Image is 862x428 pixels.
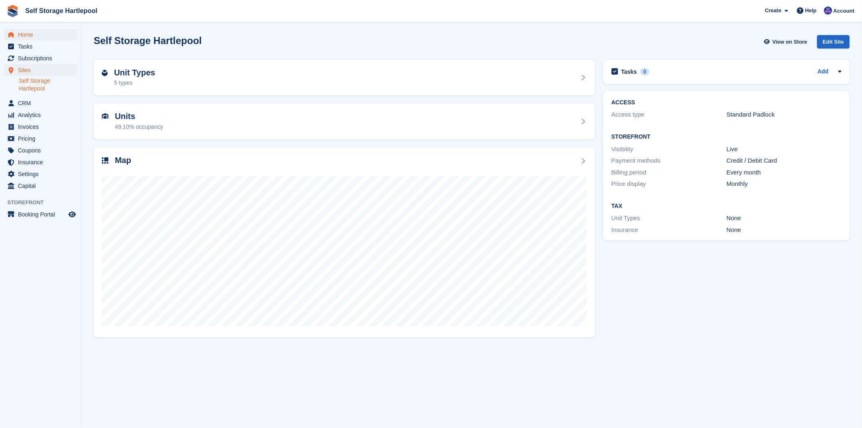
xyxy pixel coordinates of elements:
div: Insurance [611,225,727,235]
span: View on Store [772,38,807,46]
span: Insurance [18,157,67,168]
h2: Storefront [611,134,842,140]
div: 0 [640,68,650,75]
span: Subscriptions [18,53,67,64]
span: Pricing [18,133,67,144]
div: Monthly [727,179,842,189]
h2: Unit Types [114,68,155,77]
a: Map [94,148,595,338]
h2: Self Storage Hartlepool [94,35,202,46]
span: Create [765,7,781,15]
a: Units 49.10% occupancy [94,104,595,139]
a: menu [4,121,77,132]
h2: Tax [611,203,842,210]
a: menu [4,157,77,168]
img: Sean Wood [824,7,832,15]
a: Preview store [67,210,77,219]
a: Edit Site [817,35,850,52]
a: menu [4,29,77,40]
div: Credit / Debit Card [727,156,842,165]
span: Settings [18,168,67,180]
div: Visibility [611,145,727,154]
div: Edit Site [817,35,850,49]
span: Home [18,29,67,40]
a: menu [4,109,77,121]
span: Help [805,7,817,15]
span: Coupons [18,145,67,156]
div: Live [727,145,842,154]
img: stora-icon-8386f47178a22dfd0bd8f6a31ec36ba5ce8667c1dd55bd0f319d3a0aa187defe.svg [7,5,19,17]
a: menu [4,180,77,192]
span: Sites [18,64,67,76]
a: Add [818,67,829,77]
div: 5 types [114,79,155,87]
img: unit-icn-7be61d7bf1b0ce9d3e12c5938cc71ed9869f7b940bace4675aadf7bd6d80202e.svg [102,113,108,119]
div: Price display [611,179,727,189]
a: menu [4,97,77,109]
a: Unit Types 5 types [94,60,595,96]
div: Billing period [611,168,727,177]
h2: ACCESS [611,99,842,106]
div: None [727,225,842,235]
span: CRM [18,97,67,109]
div: 49.10% occupancy [115,123,163,131]
h2: Map [115,156,131,165]
a: menu [4,145,77,156]
a: menu [4,133,77,144]
div: None [727,214,842,223]
span: Booking Portal [18,209,67,220]
a: menu [4,168,77,180]
h2: Units [115,112,163,121]
span: Account [833,7,855,15]
a: Self Storage Hartlepool [22,4,101,18]
div: Payment methods [611,156,727,165]
span: Analytics [18,109,67,121]
h2: Tasks [621,68,637,75]
span: Storefront [7,199,81,207]
img: map-icn-33ee37083ee616e46c38cad1a60f524a97daa1e2b2c8c0bc3eb3415660979fc1.svg [102,157,108,164]
a: Self Storage Hartlepool [19,77,77,93]
span: Tasks [18,41,67,52]
a: menu [4,41,77,52]
a: View on Store [763,35,811,49]
div: Unit Types [611,214,727,223]
div: Standard Padlock [727,110,842,119]
span: Invoices [18,121,67,132]
span: Capital [18,180,67,192]
a: menu [4,64,77,76]
a: menu [4,53,77,64]
div: Every month [727,168,842,177]
a: menu [4,209,77,220]
div: Access type [611,110,727,119]
img: unit-type-icn-2b2737a686de81e16bb02015468b77c625bbabd49415b5ef34ead5e3b44a266d.svg [102,70,108,76]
